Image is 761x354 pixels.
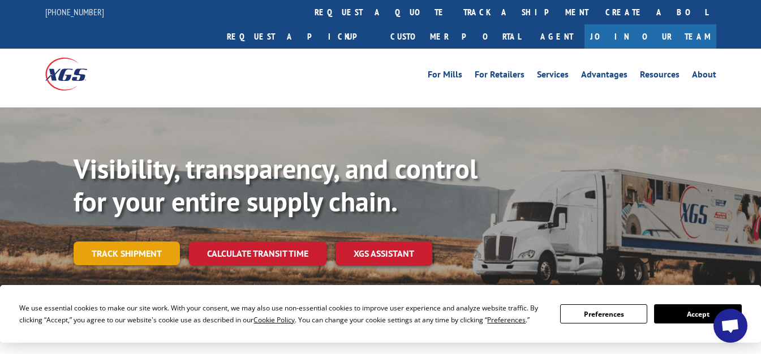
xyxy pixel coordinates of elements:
a: For Mills [428,70,462,83]
button: Preferences [560,304,647,323]
a: [PHONE_NUMBER] [45,6,104,18]
a: Request a pickup [218,24,382,49]
a: Services [537,70,569,83]
a: Calculate transit time [189,241,326,266]
a: For Retailers [475,70,524,83]
a: XGS ASSISTANT [336,241,432,266]
a: About [692,70,716,83]
button: Accept [654,304,741,323]
div: Open chat [713,309,747,343]
a: Join Our Team [584,24,716,49]
div: We use essential cookies to make our site work. With your consent, we may also use non-essential ... [19,302,547,326]
a: Track shipment [74,241,180,265]
a: Resources [640,70,680,83]
a: Customer Portal [382,24,529,49]
span: Cookie Policy [253,315,295,325]
span: Preferences [487,315,526,325]
a: Advantages [581,70,627,83]
a: Agent [529,24,584,49]
b: Visibility, transparency, and control for your entire supply chain. [74,151,478,219]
